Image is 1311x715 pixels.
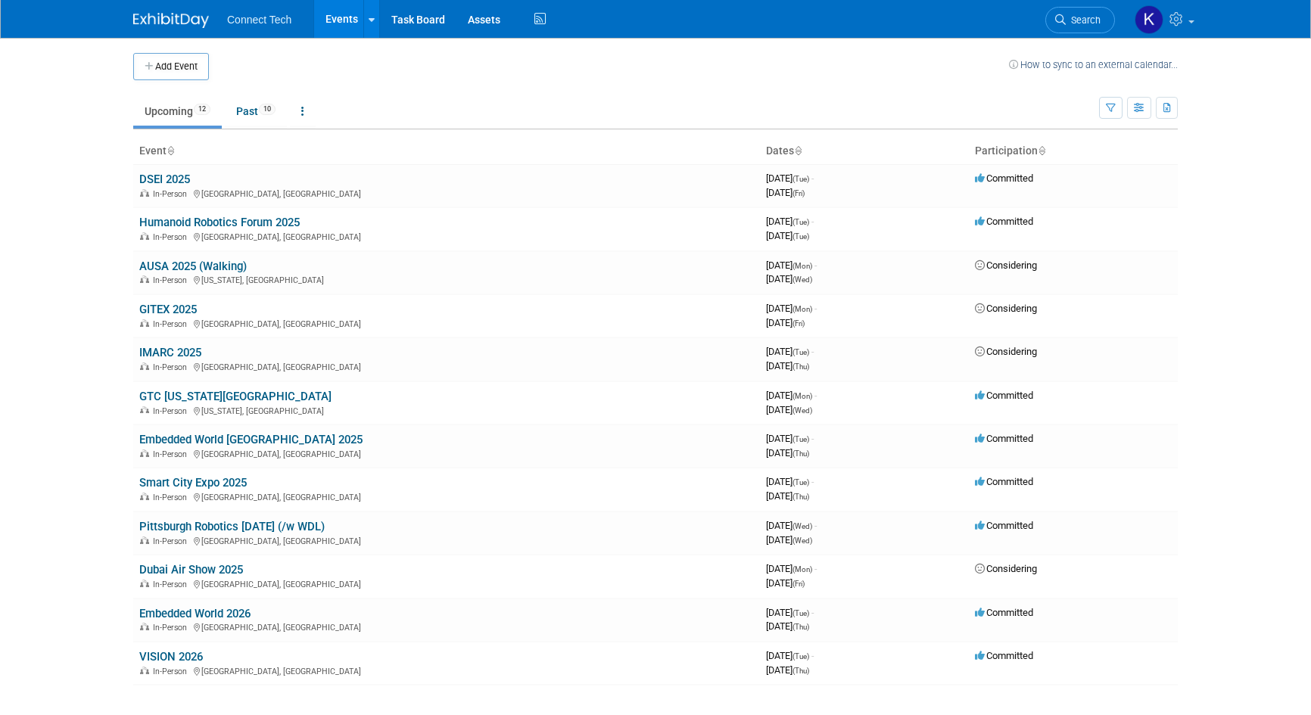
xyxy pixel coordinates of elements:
div: [GEOGRAPHIC_DATA], [GEOGRAPHIC_DATA] [139,360,754,372]
span: (Wed) [793,536,812,545]
span: (Tue) [793,478,809,487]
span: (Wed) [793,406,812,415]
span: [DATE] [766,520,817,531]
span: - [811,346,814,357]
div: [GEOGRAPHIC_DATA], [GEOGRAPHIC_DATA] [139,187,754,199]
span: (Thu) [793,493,809,501]
a: Sort by Participation Type [1038,145,1045,157]
img: In-Person Event [140,580,149,587]
span: In-Person [153,667,192,676]
span: Committed [975,607,1033,618]
span: [DATE] [766,534,812,546]
span: - [814,390,817,401]
span: (Tue) [793,609,809,617]
th: Dates [760,138,969,164]
span: [DATE] [766,317,805,328]
span: In-Person [153,319,192,329]
div: [GEOGRAPHIC_DATA], [GEOGRAPHIC_DATA] [139,317,754,329]
span: In-Person [153,536,192,546]
a: Upcoming12 [133,97,222,126]
img: In-Person Event [140,406,149,414]
span: - [811,607,814,618]
img: In-Person Event [140,362,149,370]
img: In-Person Event [140,275,149,283]
span: [DATE] [766,620,809,632]
span: [DATE] [766,490,809,502]
div: [GEOGRAPHIC_DATA], [GEOGRAPHIC_DATA] [139,620,754,633]
span: Considering [975,303,1037,314]
span: In-Person [153,189,192,199]
span: In-Person [153,275,192,285]
span: (Mon) [793,305,812,313]
span: [DATE] [766,260,817,271]
span: - [814,303,817,314]
span: In-Person [153,449,192,459]
span: - [814,520,817,531]
span: [DATE] [766,273,812,284]
a: AUSA 2025 (Walking) [139,260,247,273]
a: IMARC 2025 [139,346,201,359]
a: Embedded World [GEOGRAPHIC_DATA] 2025 [139,433,363,446]
span: Committed [975,650,1033,661]
span: 12 [194,104,210,115]
th: Participation [969,138,1178,164]
a: Humanoid Robotics Forum 2025 [139,216,300,229]
a: Sort by Event Name [167,145,174,157]
span: [DATE] [766,173,814,184]
a: GITEX 2025 [139,303,197,316]
span: Connect Tech [227,14,291,26]
span: [DATE] [766,346,814,357]
span: (Tue) [793,435,809,443]
span: Committed [975,390,1033,401]
span: In-Person [153,493,192,502]
span: (Mon) [793,262,812,270]
img: In-Person Event [140,319,149,327]
span: (Wed) [793,522,812,530]
span: Considering [975,260,1037,271]
span: [DATE] [766,433,814,444]
a: GTC [US_STATE][GEOGRAPHIC_DATA] [139,390,332,403]
span: [DATE] [766,303,817,314]
span: 10 [259,104,276,115]
span: [DATE] [766,664,809,676]
img: In-Person Event [140,493,149,500]
div: [GEOGRAPHIC_DATA], [GEOGRAPHIC_DATA] [139,577,754,589]
img: In-Person Event [140,623,149,630]
a: Embedded World 2026 [139,607,251,620]
span: Committed [975,476,1033,487]
span: [DATE] [766,216,814,227]
span: [DATE] [766,476,814,487]
span: Considering [975,346,1037,357]
span: - [811,433,814,444]
span: [DATE] [766,563,817,574]
span: [DATE] [766,404,812,415]
span: In-Person [153,232,192,242]
span: - [811,173,814,184]
span: (Fri) [793,580,805,588]
img: In-Person Event [140,667,149,674]
span: (Thu) [793,667,809,675]
span: [DATE] [766,230,809,241]
span: In-Person [153,623,192,633]
span: [DATE] [766,607,814,618]
span: - [814,260,817,271]
img: In-Person Event [140,449,149,457]
span: Committed [975,433,1033,444]
span: [DATE] [766,447,809,459]
span: (Tue) [793,348,809,356]
span: - [811,476,814,487]
span: (Tue) [793,218,809,226]
span: In-Person [153,580,192,589]
img: In-Person Event [140,536,149,544]
a: Dubai Air Show 2025 [139,563,243,577]
span: (Tue) [793,652,809,661]
span: [DATE] [766,187,805,198]
img: ExhibitDay [133,13,209,28]
div: [US_STATE], [GEOGRAPHIC_DATA] [139,273,754,285]
div: [GEOGRAPHIC_DATA], [GEOGRAPHIC_DATA] [139,447,754,459]
div: [GEOGRAPHIC_DATA], [GEOGRAPHIC_DATA] [139,534,754,546]
span: Committed [975,216,1033,227]
span: (Tue) [793,175,809,183]
span: (Mon) [793,565,812,574]
img: In-Person Event [140,232,149,240]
